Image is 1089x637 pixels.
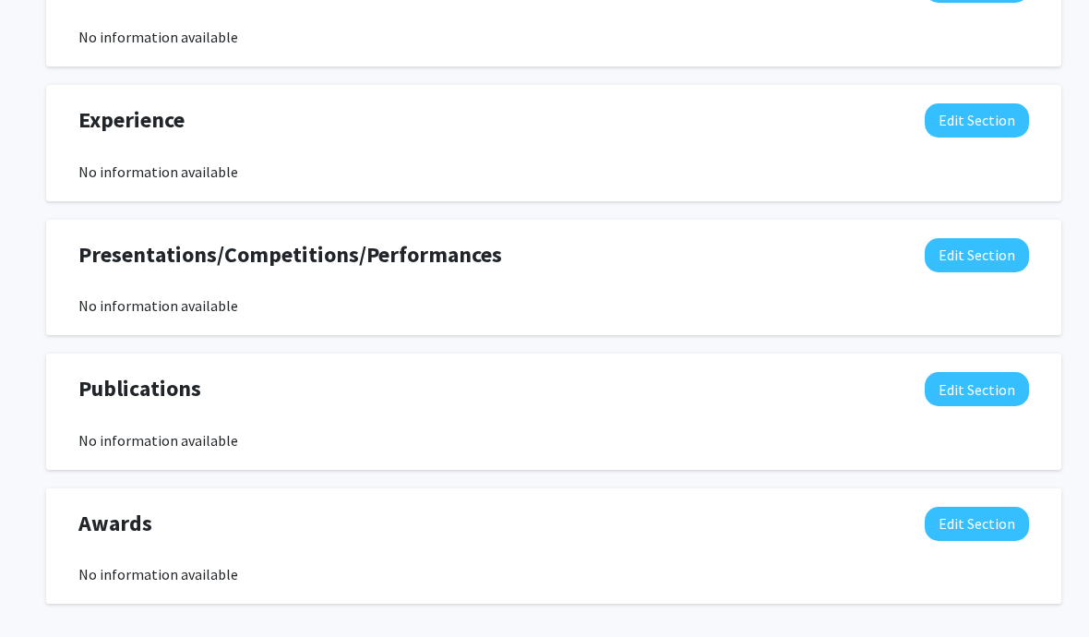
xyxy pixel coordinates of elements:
[925,507,1029,541] button: Edit Awards
[78,429,1029,451] div: No information available
[925,238,1029,272] button: Edit Presentations/Competitions/Performances
[925,372,1029,406] button: Edit Publications
[78,507,152,540] span: Awards
[78,26,1029,48] div: No information available
[78,372,201,405] span: Publications
[78,563,1029,585] div: No information available
[78,294,1029,317] div: No information available
[78,161,1029,183] div: No information available
[78,238,502,271] span: Presentations/Competitions/Performances
[78,103,185,137] span: Experience
[14,554,78,623] iframe: Chat
[925,103,1029,138] button: Edit Experience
